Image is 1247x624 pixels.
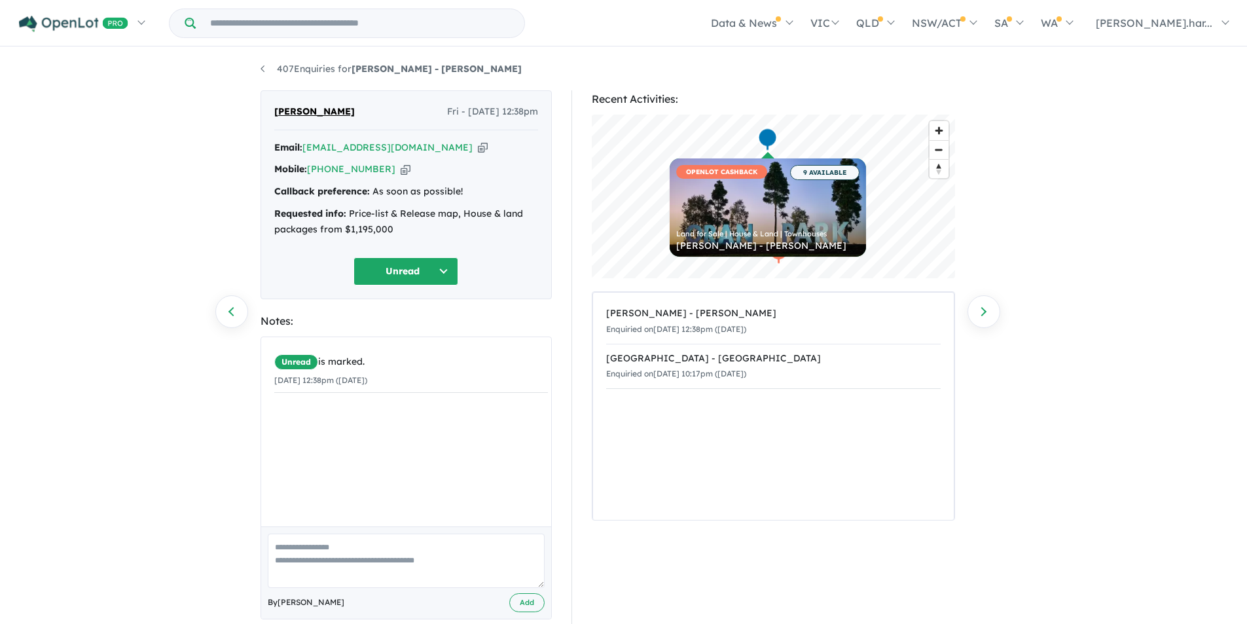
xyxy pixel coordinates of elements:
span: Zoom out [930,141,949,159]
div: Map marker [757,128,777,152]
div: is marked. [274,354,548,370]
span: By [PERSON_NAME] [268,596,344,609]
a: [PERSON_NAME] - [PERSON_NAME]Enquiried on[DATE] 12:38pm ([DATE]) [606,299,941,344]
span: Reset bearing to north [930,160,949,178]
button: Zoom out [930,140,949,159]
span: OPENLOT CASHBACK [676,165,767,179]
div: As soon as possible! [274,184,538,200]
small: [DATE] 12:38pm ([DATE]) [274,375,367,385]
small: Enquiried on [DATE] 10:17pm ([DATE]) [606,369,746,378]
button: Add [509,593,545,612]
canvas: Map [592,115,955,278]
img: Openlot PRO Logo White [19,16,128,32]
button: Unread [353,257,458,285]
span: 9 AVAILABLE [790,165,859,180]
a: [PHONE_NUMBER] [307,163,395,175]
div: Price-list & Release map, House & land packages from $1,195,000 [274,206,538,238]
span: Fri - [DATE] 12:38pm [447,104,538,120]
button: Copy [478,141,488,155]
div: Land for Sale | House & Land | Townhouses [676,230,859,238]
button: Reset bearing to north [930,159,949,178]
span: [PERSON_NAME].har... [1096,16,1212,29]
input: Try estate name, suburb, builder or developer [198,9,522,37]
div: Recent Activities: [592,90,955,108]
strong: Mobile: [274,163,307,175]
span: [PERSON_NAME] [274,104,355,120]
button: Zoom in [930,121,949,140]
strong: Email: [274,141,302,153]
div: [PERSON_NAME] - [PERSON_NAME] [676,241,859,250]
a: [EMAIL_ADDRESS][DOMAIN_NAME] [302,141,473,153]
a: 407Enquiries for[PERSON_NAME] - [PERSON_NAME] [261,63,522,75]
button: Copy [401,162,410,176]
a: OPENLOT CASHBACK 9 AVAILABLE Land for Sale | House & Land | Townhouses [PERSON_NAME] - [PERSON_NAME] [670,158,866,257]
span: Unread [274,354,318,370]
strong: Callback preference: [274,185,370,197]
small: Enquiried on [DATE] 12:38pm ([DATE]) [606,324,746,334]
div: [PERSON_NAME] - [PERSON_NAME] [606,306,941,321]
a: [GEOGRAPHIC_DATA] - [GEOGRAPHIC_DATA]Enquiried on[DATE] 10:17pm ([DATE]) [606,344,941,390]
strong: Requested info: [274,208,346,219]
div: [GEOGRAPHIC_DATA] - [GEOGRAPHIC_DATA] [606,351,941,367]
strong: [PERSON_NAME] - [PERSON_NAME] [352,63,522,75]
nav: breadcrumb [261,62,987,77]
div: Notes: [261,312,552,330]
